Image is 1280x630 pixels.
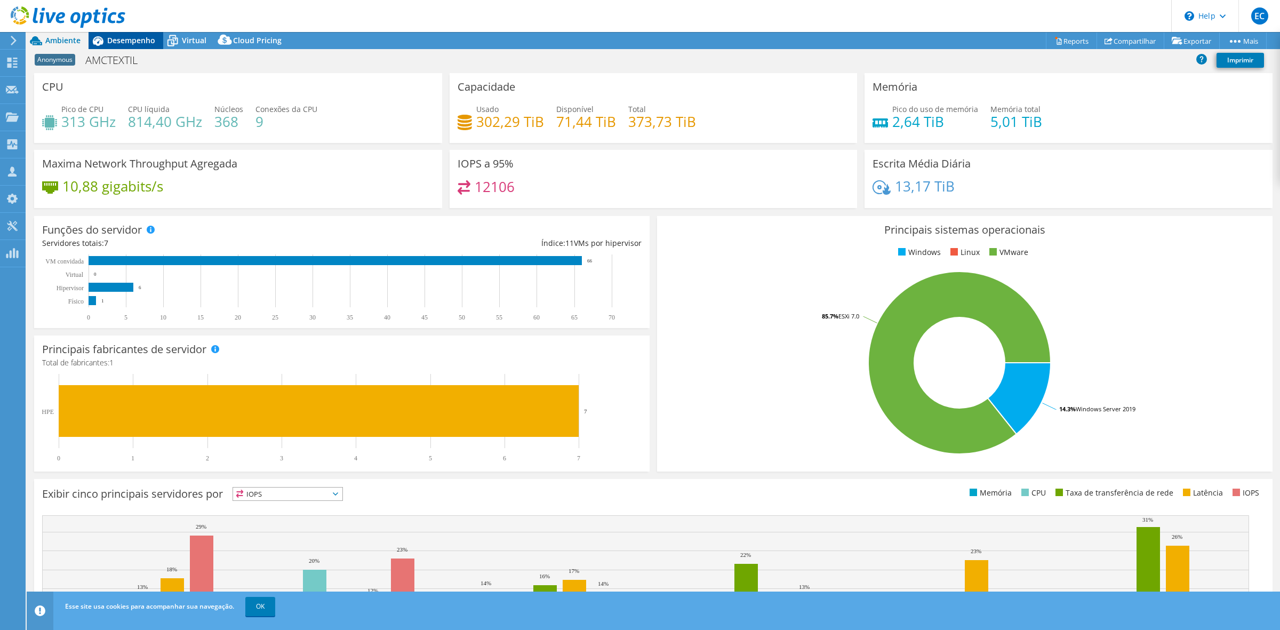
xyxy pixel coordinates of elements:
span: 1 [109,357,114,368]
text: 6 [503,454,506,462]
text: 4 [354,454,357,462]
span: Memória total [990,104,1041,114]
h3: Maxima Network Throughput Agregada [42,158,237,170]
text: 1 [101,298,104,304]
text: HPE [42,408,54,416]
div: Servidores totais: [42,237,342,249]
text: 13% [799,584,810,590]
tspan: 85.7% [822,312,838,320]
h4: 2,64 TiB [892,116,978,127]
text: 20% [309,557,319,564]
text: 2 [206,454,209,462]
h4: 71,44 TiB [556,116,616,127]
text: 23% [397,546,407,553]
text: Hipervisor [57,284,84,292]
li: Latência [1180,487,1223,499]
span: Ambiente [45,35,81,45]
text: 65 [571,314,578,321]
li: IOPS [1230,487,1259,499]
text: 0 [94,272,97,277]
text: 7 [584,408,587,414]
span: Virtual [182,35,206,45]
a: OK [245,597,275,616]
text: 12% [367,587,378,594]
span: Esse site usa cookies para acompanhar sua navegação. [65,602,234,611]
span: Anonymous [35,54,75,66]
h4: 373,73 TiB [628,116,696,127]
text: 14% [598,580,609,587]
h3: Funções do servidor [42,224,142,236]
span: Pico de CPU [61,104,103,114]
text: 45 [421,314,428,321]
h3: Memória [873,81,917,93]
span: Desempenho [107,35,155,45]
span: Cloud Pricing [233,35,282,45]
a: Reports [1046,33,1097,49]
text: 18% [166,566,177,572]
span: Total [628,104,646,114]
text: 40 [384,314,390,321]
h3: IOPS a 95% [458,158,514,170]
text: 35 [347,314,353,321]
text: 66 [587,258,593,264]
h3: Capacidade [458,81,515,93]
a: Mais [1219,33,1267,49]
text: 5 [124,314,127,321]
text: 30 [309,314,316,321]
a: Imprimir [1217,53,1264,68]
text: 16% [539,573,550,579]
text: 3 [280,454,283,462]
h3: Principais sistemas operacionais [665,224,1265,236]
tspan: 14.3% [1059,405,1076,413]
h4: 5,01 TiB [990,116,1042,127]
text: 5 [429,454,432,462]
span: Disponível [556,104,594,114]
h1: AMCTEXTIL [81,54,154,66]
span: CPU líquida [128,104,170,114]
span: Pico do uso de memória [892,104,978,114]
tspan: Windows Server 2019 [1076,405,1135,413]
h4: 368 [214,116,243,127]
text: 14% [481,580,491,586]
h3: Principais fabricantes de servidor [42,344,206,355]
text: 0 [57,454,60,462]
text: Virtual [66,271,84,278]
h4: 10,88 gigabits/s [62,180,163,192]
li: VMware [987,246,1028,258]
text: 13% [137,584,148,590]
a: Exportar [1164,33,1220,49]
text: 20 [235,314,241,321]
li: Linux [948,246,980,258]
text: 26% [1172,533,1182,540]
h4: 13,17 TiB [895,180,955,192]
span: 11 [565,238,574,248]
text: 25 [272,314,278,321]
text: 10 [160,314,166,321]
span: EC [1251,7,1268,25]
text: 0 [87,314,90,321]
text: 6 [139,285,141,290]
h4: 814,40 GHz [128,116,202,127]
h4: 9 [255,116,317,127]
text: 15 [197,314,204,321]
svg: \n [1185,11,1194,21]
text: 31% [1142,516,1153,523]
h4: 12106 [475,181,515,193]
h4: Total de fabricantes: [42,357,642,369]
text: 55 [496,314,502,321]
text: 23% [971,548,981,554]
div: Índice: VMs por hipervisor [342,237,642,249]
h3: CPU [42,81,63,93]
text: 11% [1201,590,1212,596]
li: Memória [967,487,1012,499]
li: CPU [1019,487,1046,499]
span: 7 [104,238,108,248]
text: 60 [533,314,540,321]
text: 29% [196,523,206,530]
text: 1 [131,454,134,462]
span: Usado [476,104,499,114]
tspan: Físico [68,298,84,305]
tspan: ESXi 7.0 [838,312,859,320]
text: 7 [577,454,580,462]
text: 22% [740,552,751,558]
